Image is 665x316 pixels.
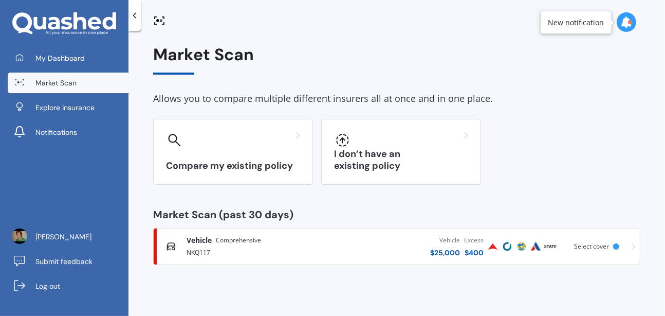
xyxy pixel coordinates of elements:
[35,256,93,267] span: Submit feedback
[8,226,128,247] a: [PERSON_NAME]
[515,240,528,253] img: Protecta
[153,228,640,265] a: VehicleComprehensiveNKQ117Vehicle$25,000Excess$400ProvidentCoveProtectaAutosureStateSelect cover
[8,122,128,143] a: Notifications
[187,235,212,245] span: Vehicle
[464,235,484,245] div: Excess
[166,160,300,172] h3: Compare my existing policy
[334,148,468,172] h3: I don’t have an existing policy
[548,17,604,28] div: New notification
[153,45,640,75] div: Market Scan
[574,242,609,251] span: Select cover
[8,251,128,272] a: Submit feedback
[187,245,326,258] div: NKQ117
[216,235,261,245] span: Comprehensive
[530,240,542,253] img: Autosure
[35,281,60,291] span: Log out
[501,240,513,253] img: Cove
[8,97,128,118] a: Explore insurance
[430,248,460,258] div: $ 25,000
[35,232,91,242] span: [PERSON_NAME]
[153,209,640,220] div: Market Scan (past 30 days)
[8,48,128,68] a: My Dashboard
[544,240,557,253] img: State
[153,91,640,107] div: Allows you to compare multiple different insurers all at once and in one place.
[35,127,77,137] span: Notifications
[430,235,460,245] div: Vehicle
[35,102,95,113] span: Explore insurance
[8,276,128,296] a: Log out
[8,73,128,93] a: Market Scan
[35,53,85,63] span: My Dashboard
[464,248,484,258] div: $ 400
[487,240,499,253] img: Provident
[35,78,77,88] span: Market Scan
